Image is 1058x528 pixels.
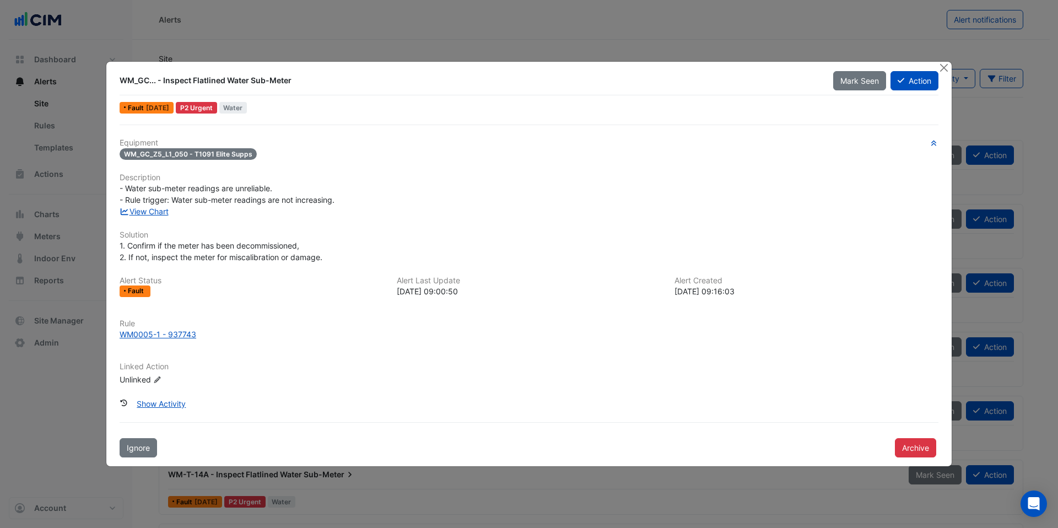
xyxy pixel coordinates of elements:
[895,438,936,457] button: Archive
[120,276,384,285] h6: Alert Status
[120,362,938,371] h6: Linked Action
[674,276,938,285] h6: Alert Created
[120,230,938,240] h6: Solution
[219,102,247,114] span: Water
[176,102,217,114] div: P2 Urgent
[129,394,193,413] button: Show Activity
[120,241,322,262] span: 1. Confirm if the meter has been decommissioned, 2. If not, inspect the meter for miscalibration ...
[128,105,146,111] span: Fault
[120,373,252,385] div: Unlinked
[120,328,938,340] a: WM0005-1 - 937743
[397,276,661,285] h6: Alert Last Update
[127,443,150,452] span: Ignore
[153,375,161,384] fa-icon: Edit Linked Action
[120,319,938,328] h6: Rule
[120,184,334,204] span: - Water sub-meter readings are unreliable. - Rule trigger: Water sub-meter readings are not incre...
[397,285,661,297] div: [DATE] 09:00:50
[146,104,169,112] span: Wed 03-Sep-2025 09:00 AEST
[120,438,157,457] button: Ignore
[120,207,169,216] a: View Chart
[128,288,146,294] span: Fault
[674,285,938,297] div: [DATE] 09:16:03
[120,173,938,182] h6: Description
[120,75,820,86] div: WM_GC... - Inspect Flatlined Water Sub-Meter
[120,148,257,160] span: WM_GC_Z5_L1_050 - T1091 Elite Supps
[120,138,938,148] h6: Equipment
[890,71,938,90] button: Action
[840,76,879,85] span: Mark Seen
[938,62,949,73] button: Close
[833,71,886,90] button: Mark Seen
[1021,491,1047,517] div: Open Intercom Messenger
[120,328,196,340] div: WM0005-1 - 937743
